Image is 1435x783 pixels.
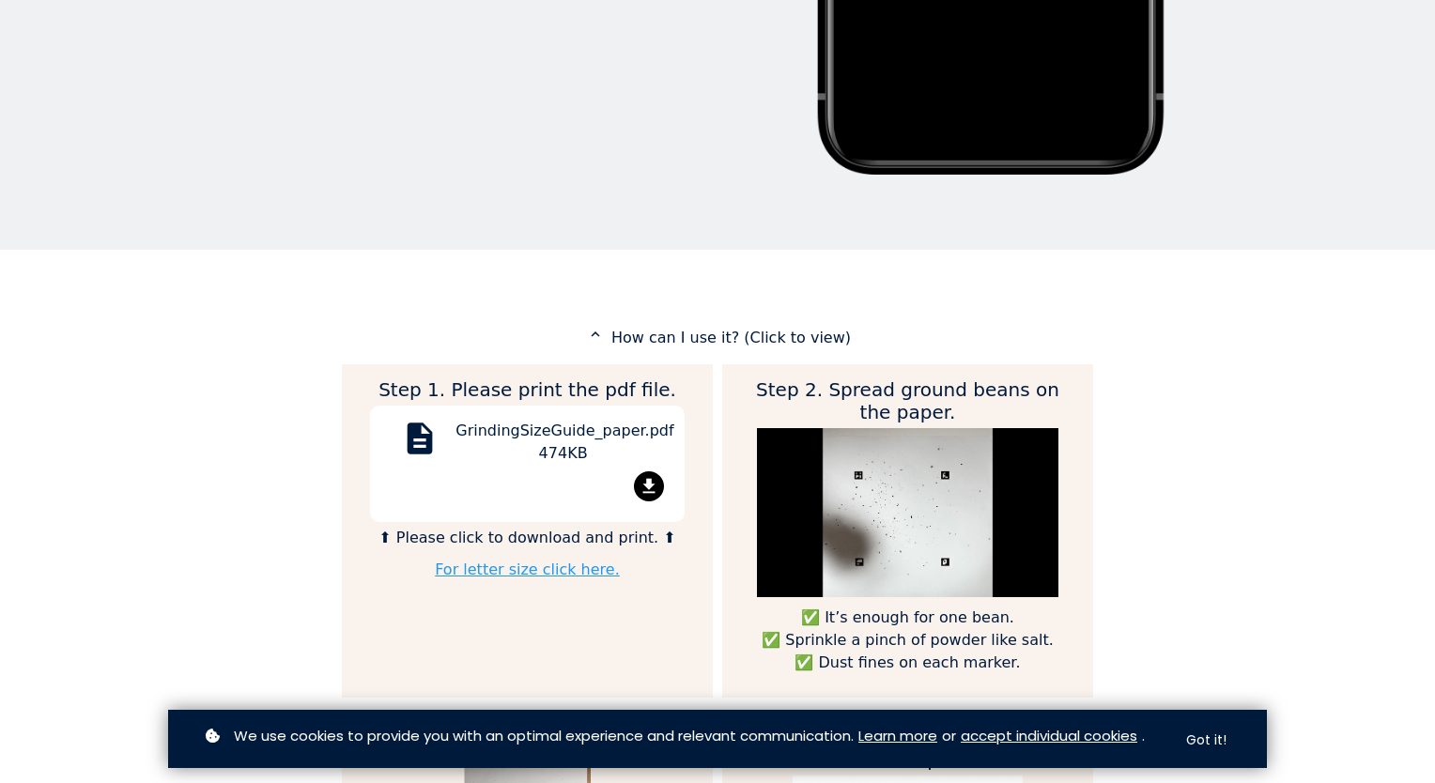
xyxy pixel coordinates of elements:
[234,725,854,746] span: We use cookies to provide you with an optimal experience and relevant communication.
[961,725,1137,746] a: accept individual cookies
[435,560,620,578] a: For letter size click here.
[757,428,1058,597] img: guide
[201,725,1159,746] p: or .
[1169,722,1243,759] button: Got it!
[455,420,671,471] div: GrindingSizeGuide_paper.pdf 474KB
[370,378,685,401] h2: Step 1. Please print the pdf file.
[397,420,442,465] mat-icon: description
[750,606,1065,674] p: ✅ It’s enough for one bean. ✅ Sprinkle a pinch of powder like salt. ✅ Dust fines on each marker.
[750,378,1065,423] h2: Step 2. Spread ground beans on the paper.
[634,471,664,501] mat-icon: file_download
[342,326,1093,349] p: How can I use it? (Click to view)
[858,725,937,746] a: Learn more
[584,326,607,343] mat-icon: expand_less
[370,527,685,549] p: ⬆ Please click to download and print. ⬆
